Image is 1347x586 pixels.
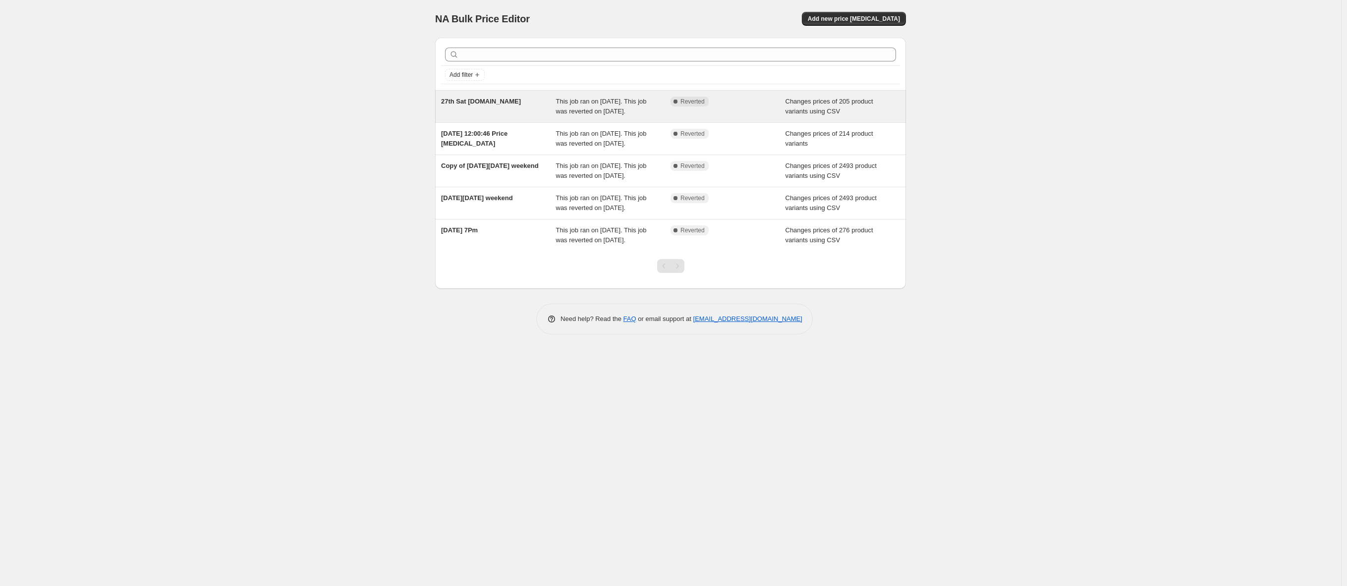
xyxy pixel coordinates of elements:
[556,98,647,115] span: This job ran on [DATE]. This job was reverted on [DATE].
[441,226,478,234] span: [DATE] 7Pm
[786,226,873,244] span: Changes prices of 276 product variants using CSV
[441,98,521,105] span: 27th Sat [DOMAIN_NAME]
[680,162,705,170] span: Reverted
[786,194,877,212] span: Changes prices of 2493 product variants using CSV
[561,315,623,322] span: Need help? Read the
[802,12,906,26] button: Add new price [MEDICAL_DATA]
[441,162,539,169] span: Copy of [DATE][DATE] weekend
[680,130,705,138] span: Reverted
[441,194,513,202] span: [DATE][DATE] weekend
[657,259,684,273] nav: Pagination
[445,69,485,81] button: Add filter
[786,162,877,179] span: Changes prices of 2493 product variants using CSV
[435,13,530,24] span: NA Bulk Price Editor
[556,162,647,179] span: This job ran on [DATE]. This job was reverted on [DATE].
[693,315,802,322] a: [EMAIL_ADDRESS][DOMAIN_NAME]
[441,130,507,147] span: [DATE] 12:00:46 Price [MEDICAL_DATA]
[786,130,873,147] span: Changes prices of 214 product variants
[449,71,473,79] span: Add filter
[556,130,647,147] span: This job ran on [DATE]. This job was reverted on [DATE].
[786,98,873,115] span: Changes prices of 205 product variants using CSV
[808,15,900,23] span: Add new price [MEDICAL_DATA]
[680,98,705,106] span: Reverted
[680,226,705,234] span: Reverted
[556,226,647,244] span: This job ran on [DATE]. This job was reverted on [DATE].
[623,315,636,322] a: FAQ
[636,315,693,322] span: or email support at
[556,194,647,212] span: This job ran on [DATE]. This job was reverted on [DATE].
[680,194,705,202] span: Reverted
